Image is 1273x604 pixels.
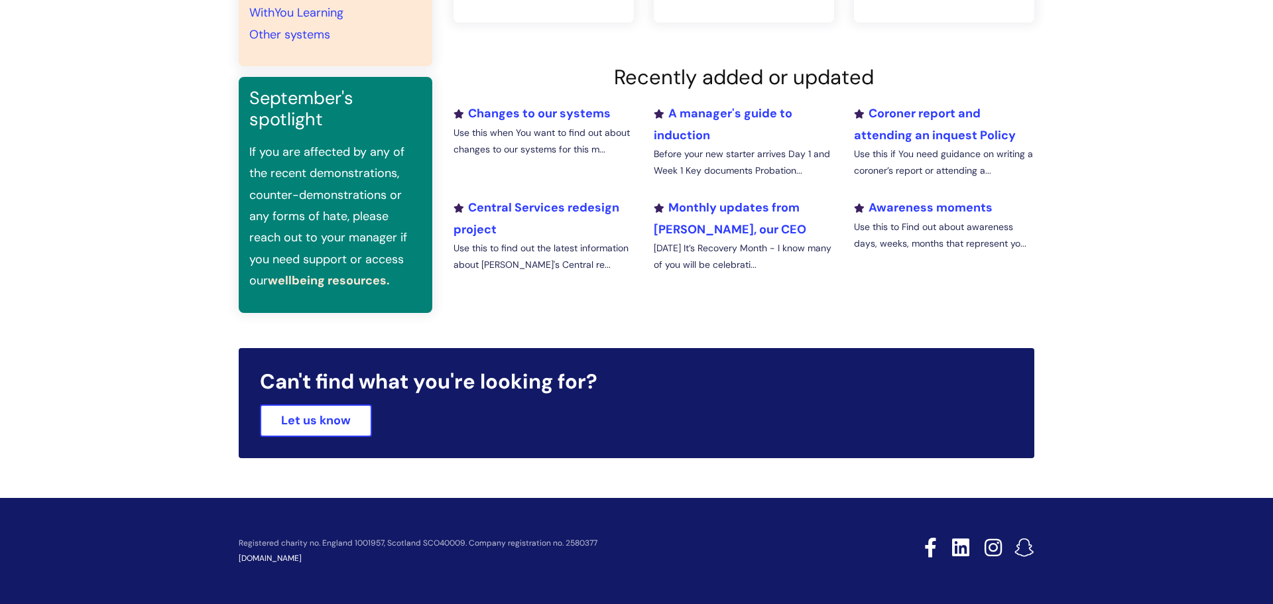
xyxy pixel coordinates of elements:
p: Use this if You need guidance on writing a coroner’s report or attending a... [854,146,1034,179]
p: Use this to find out the latest information about [PERSON_NAME]'s Central re... [454,240,634,273]
a: [DOMAIN_NAME] [239,553,302,564]
p: Use this to Find out about awareness days, weeks, months that represent yo... [854,219,1034,252]
a: Monthly updates from [PERSON_NAME], our CEO [654,200,806,237]
a: wellbeing resources. [268,272,390,288]
a: Coroner report and attending an inquest Policy [854,105,1016,143]
p: [DATE] It’s Recovery Month - I know many of you will be celebrati... [654,240,834,273]
a: Changes to our systems [454,105,611,121]
p: Registered charity no. England 1001957, Scotland SCO40009. Company registration no. 2580377 [239,539,830,548]
a: Awareness moments [854,200,993,215]
p: Before your new starter arrives Day 1 and Week 1 Key documents Probation... [654,146,834,179]
p: Use this when You want to find out about changes to our systems for this m... [454,125,634,158]
h2: Recently added or updated [454,65,1034,90]
h3: September's spotlight [249,88,422,131]
p: If you are affected by any of the recent demonstrations, counter-demonstrations or any forms of h... [249,141,422,292]
a: Central Services redesign project [454,200,619,237]
a: Other systems [249,27,330,42]
a: Let us know [260,404,372,436]
a: A manager's guide to induction [654,105,792,143]
h2: Can't find what you're looking for? [260,369,1013,394]
a: WithYou Learning [249,5,343,21]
